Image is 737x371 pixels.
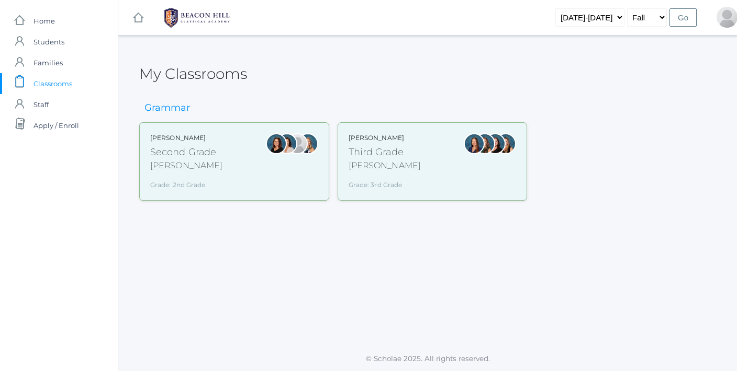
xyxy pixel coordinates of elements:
[33,115,79,136] span: Apply / Enroll
[349,145,421,159] div: Third Grade
[485,133,506,154] div: Katie Watters
[669,8,697,27] input: Go
[33,10,55,31] span: Home
[150,145,222,159] div: Second Grade
[297,133,318,154] div: Courtney Nicholls
[266,133,287,154] div: Emily Balli
[150,159,222,172] div: [PERSON_NAME]
[349,159,421,172] div: [PERSON_NAME]
[150,133,222,143] div: [PERSON_NAME]
[118,353,737,364] p: © Scholae 2025. All rights reserved.
[33,73,72,94] span: Classrooms
[349,133,421,143] div: [PERSON_NAME]
[474,133,495,154] div: Andrea Deutsch
[464,133,485,154] div: Lori Webster
[276,133,297,154] div: Cari Burke
[33,52,63,73] span: Families
[158,5,236,31] img: 1_BHCALogos-05.png
[33,31,64,52] span: Students
[33,94,49,115] span: Staff
[139,103,195,113] h3: Grammar
[495,133,516,154] div: Juliana Fowler
[287,133,308,154] div: Sarah Armstrong
[139,66,247,82] h2: My Classrooms
[349,176,421,190] div: Grade: 3rd Grade
[150,176,222,190] div: Grade: 2nd Grade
